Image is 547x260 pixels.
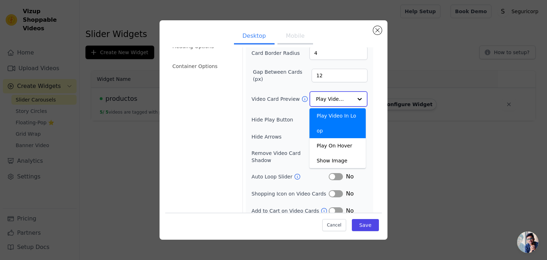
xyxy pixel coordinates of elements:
div: Play Video In Loop [309,108,366,138]
span: No [346,172,354,181]
label: Card Border Radius [251,50,300,57]
button: Close modal [373,26,382,35]
button: Mobile [277,29,313,45]
div: Show Image [309,153,366,168]
button: Desktop [234,29,275,45]
span: No [346,189,354,198]
div: Play On Hover [309,138,366,153]
label: Hide Play Button [251,116,329,123]
li: Container Options [168,59,238,73]
label: Gap Between Cards (px) [253,68,312,83]
label: Add to Cart on Video Cards [251,207,321,214]
label: Remove Video Card Shadow [251,150,322,164]
span: No [346,207,354,215]
button: Save [352,219,379,231]
label: Video Card Preview [251,95,301,103]
label: Auto Loop Slider [251,173,294,180]
a: Chat abierto [517,232,538,253]
button: Cancel [322,219,346,231]
label: Hide Arrows [251,133,329,140]
label: Shopping Icon on Video Cards [251,190,329,197]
